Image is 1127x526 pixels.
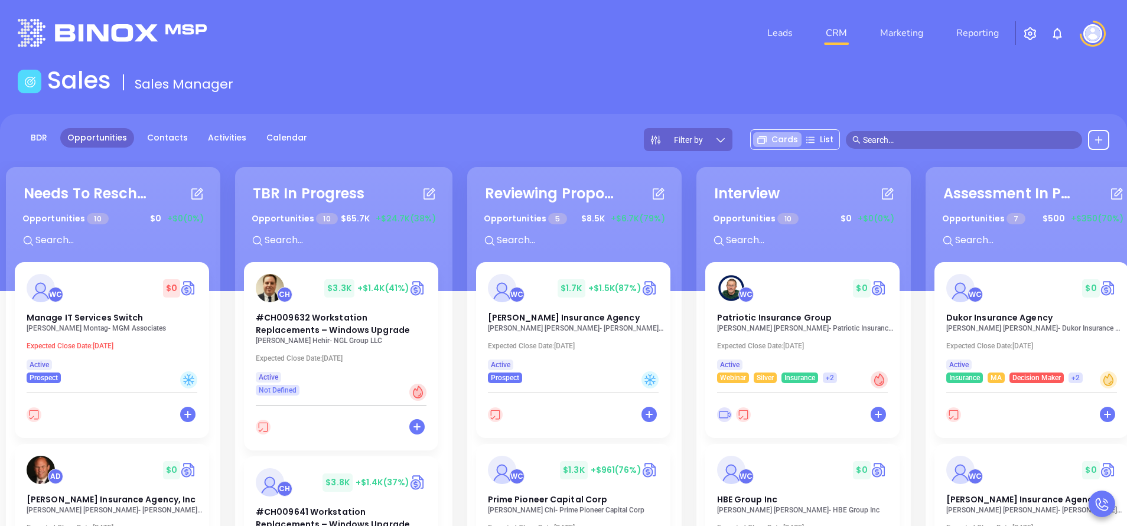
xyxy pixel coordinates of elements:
div: Walter Contreras [968,287,983,302]
span: Prospect [30,371,58,384]
a: Leads [763,21,797,45]
h1: Sales [47,66,111,94]
a: profileWalter Contreras$0Circle dollarPatriotic Insurance Group[PERSON_NAME] [PERSON_NAME]- Patri... [705,262,900,383]
span: $ 3.3K [324,279,354,298]
img: Quote [871,461,888,479]
div: Walter Contreras [509,469,525,484]
span: +$350 (70%) [1071,213,1123,225]
img: Quote [1100,461,1117,479]
img: Quote [409,279,426,297]
div: Cold [641,371,659,388]
p: Opportunities [22,208,109,230]
p: Opportunities [252,208,338,230]
div: profileWalter Contreras$1.7K+$1.5K(87%)Circle dollar[PERSON_NAME] Insurance Agency[PERSON_NAME] [... [476,262,673,444]
p: Expected Close Date: [DATE] [256,354,433,362]
span: $ 0 [1082,461,1099,479]
span: $ 1.3K [560,461,588,479]
img: Quote [180,461,197,479]
span: $ 0 [1082,279,1099,298]
p: Expected Close Date: [DATE] [946,342,1123,350]
span: Silver [757,371,774,384]
img: Quote [409,473,426,491]
span: Active [30,358,49,371]
p: Expected Close Date: [DATE] [27,342,204,350]
span: Not Defined [259,384,297,397]
span: Prime Pioneer Capital Corp [488,494,608,505]
a: Opportunities [60,128,134,148]
span: 7 [1007,213,1025,224]
div: Carla Humber [277,287,292,302]
a: Quote [641,461,659,479]
span: Active [259,371,278,384]
span: #CH009632 Workstation Replacements – Windows Upgrade [256,312,410,336]
span: +$24.7K (38%) [376,213,436,225]
input: Search... [496,233,673,248]
span: $ 0 [838,210,855,228]
input: Search... [725,233,902,248]
a: Activities [201,128,253,148]
span: Active [949,358,969,371]
img: Quote [641,279,659,297]
span: List [820,133,833,146]
a: Marketing [875,21,928,45]
span: Insurance [949,371,980,384]
p: Expected Close Date: [DATE] [717,342,894,350]
span: +$0 (0%) [167,213,204,225]
div: Assessment In Progress [943,183,1073,204]
span: Wolfson Keegan Insurance Agency [488,312,640,324]
span: +$961 (76%) [591,464,641,476]
span: MA [991,371,1002,384]
img: iconSetting [1023,27,1037,41]
input: Search... [34,233,211,248]
p: Fran Wolfson - Wolfson-Keegan Insurance Agency [488,324,665,332]
img: Gaudette Insurance Agency, Inc [27,456,55,484]
div: Hot [409,384,426,401]
span: 10 [777,213,799,224]
span: $ 1.7K [558,279,585,298]
div: Walter Contreras [968,469,983,484]
p: Opportunities [713,208,799,230]
img: Quote [871,279,888,297]
span: Gaudette Insurance Agency, Inc [27,494,196,505]
p: Expected Close Date: [DATE] [488,342,665,350]
img: Patriotic Insurance Group [717,274,745,302]
span: $ 0 [163,461,180,479]
img: Dukor Insurance Agency [946,274,975,302]
input: Search… [863,133,1076,146]
span: $ 0 [853,461,870,479]
span: Manage IT Services Switch [27,312,144,324]
span: Filter by [674,136,703,144]
span: $ 3.8K [323,473,353,492]
div: Cold [180,371,197,388]
span: Insurance [784,371,815,384]
p: Lee Gaudette - Gaudette Insurance Agency, Inc. [27,506,204,514]
img: HBE Group Inc [717,456,745,484]
span: $ 8.5K [578,210,608,228]
input: Search... [263,233,441,248]
span: $ 65.7K [338,210,373,228]
div: InterviewOpportunities 10$0+$0(0%) [705,176,902,262]
span: $ 0 [163,279,180,298]
img: iconNotification [1050,27,1064,41]
div: profileWalter Contreras$0Circle dollarManage IT Services Switch[PERSON_NAME] Montag- MGM Associat... [15,262,211,444]
a: Contacts [140,128,195,148]
span: 10 [87,213,108,224]
span: Sales Manager [135,75,233,93]
img: user [1083,24,1102,43]
a: BDR [24,128,54,148]
div: Warm [1100,371,1117,388]
span: Active [491,358,510,371]
span: Prospect [491,371,519,384]
a: Calendar [259,128,314,148]
span: Decision Maker [1012,371,1061,384]
div: Reviewing Proposal [485,183,615,204]
p: Rob Bowen - Patriotic Insurance Group [717,324,894,332]
span: Webinar [720,371,746,384]
div: TBR In Progress [253,183,365,204]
